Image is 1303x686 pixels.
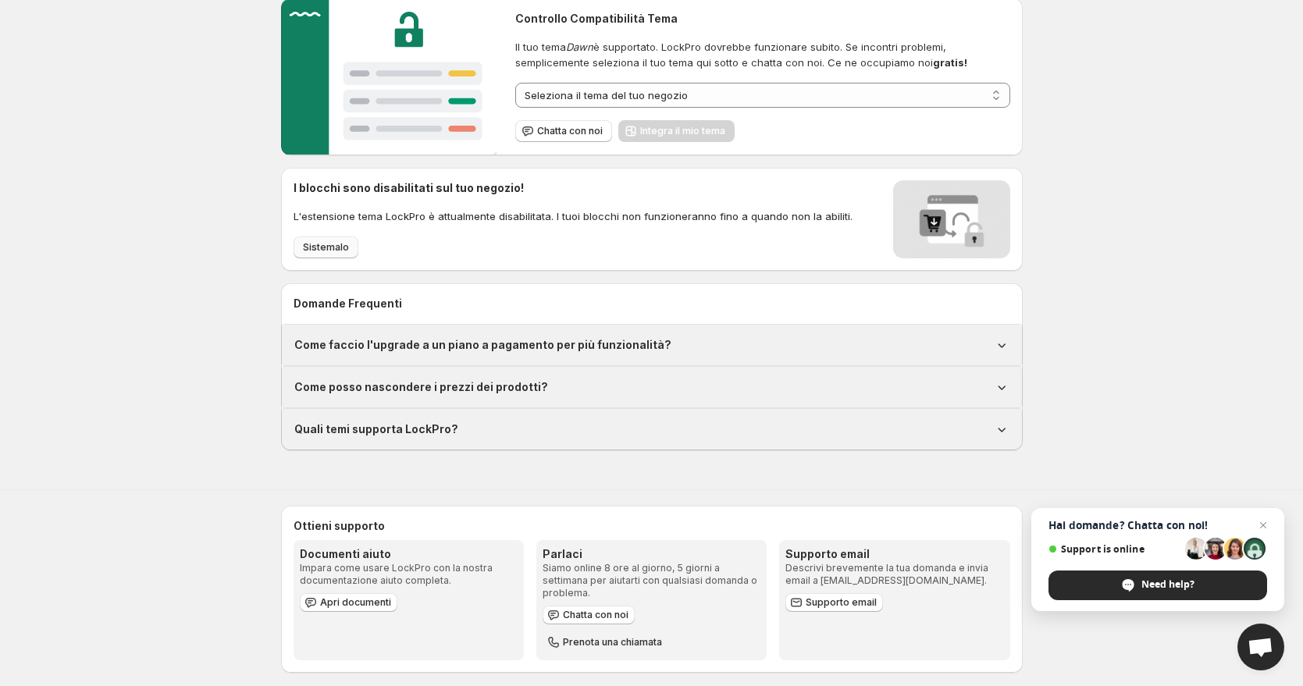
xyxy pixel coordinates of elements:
h3: Supporto email [785,546,1003,562]
p: Siamo online 8 ore al giorno, 5 giorni a settimana per aiutarti con qualsiasi domanda o problema. [543,562,760,599]
h2: Domande Frequenti [294,296,1010,311]
h3: Documenti aiuto [300,546,518,562]
button: Chatta con noi [543,606,635,624]
span: Prenota una chiamata [563,636,662,649]
span: Supporto email [806,596,877,609]
h2: Controllo Compatibilità Tema [515,11,1009,27]
button: Sistemalo [294,236,358,258]
p: Descrivi brevemente la tua domanda e invia email a [EMAIL_ADDRESS][DOMAIN_NAME]. [785,562,1003,587]
p: Impara come usare LockPro con la nostra documentazione aiuto completa. [300,562,518,587]
span: Apri documenti [320,596,391,609]
span: Hai domande? Chatta con noi! [1048,519,1267,531]
span: Chatta con noi [537,125,603,137]
h2: Ottieni supporto [294,518,1010,534]
span: Il tuo tema è supportato. LockPro dovrebbe funzionare subito. Se incontri problemi, semplicemente... [515,39,1009,70]
span: Support is online [1048,543,1180,555]
span: Chatta con noi [563,609,628,621]
em: Dawn [566,41,593,53]
h1: Come faccio l'upgrade a un piano a pagamento per più funzionalità? [294,337,671,353]
img: Locks disabled [893,180,1010,258]
div: Open chat [1237,624,1284,670]
h3: Parlaci [543,546,760,562]
h2: I blocchi sono disabilitati sul tuo negozio! [294,180,853,196]
span: Sistemalo [303,241,349,254]
div: Need help? [1048,570,1267,600]
span: Need help? [1141,578,1194,592]
button: Prenota una chiamata [543,633,668,652]
button: Chatta con noi [515,120,612,142]
h1: Quali temi supporta LockPro? [294,421,458,437]
span: Close chat [1254,516,1273,535]
a: Apri documenti [300,593,397,612]
a: Supporto email [785,593,883,612]
h1: Come posso nascondere i prezzi dei prodotti? [294,379,548,395]
strong: gratis! [933,56,967,69]
p: L'estensione tema LockPro è attualmente disabilitata. I tuoi blocchi non funzioneranno fino a qua... [294,208,853,224]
